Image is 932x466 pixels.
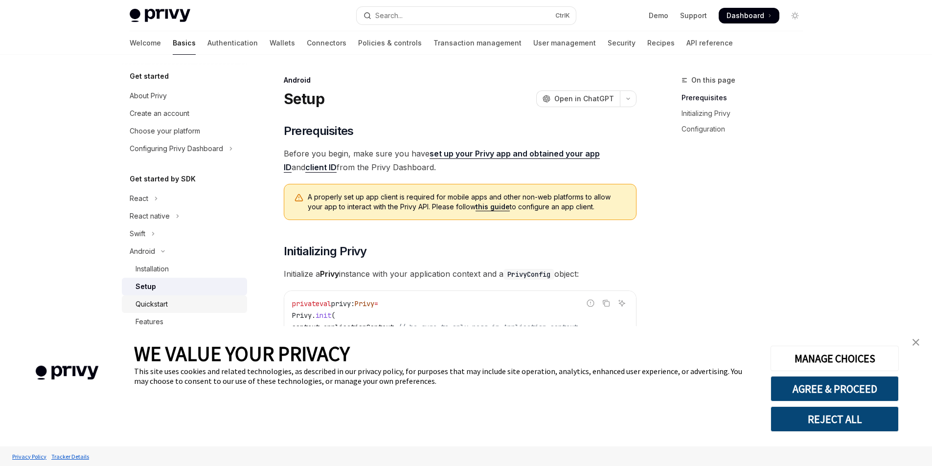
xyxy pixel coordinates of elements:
button: Toggle Configuring Privy Dashboard section [122,140,247,157]
div: Configuring Privy Dashboard [130,143,223,155]
span: WE VALUE YOUR PRIVACY [134,341,350,366]
a: About Privy [122,87,247,105]
span: Before you begin, make sure you have and from the Privy Dashboard. [284,147,636,174]
a: Setup [122,278,247,295]
a: Privacy Policy [10,448,49,465]
span: Open in ChatGPT [554,94,614,104]
div: Search... [375,10,403,22]
span: privy: [331,299,355,308]
a: Quickstart [122,295,247,313]
div: Swift [130,228,145,240]
div: Android [130,245,155,257]
div: Installation [136,263,169,275]
a: Installation [122,260,247,278]
span: val [319,299,331,308]
h5: Get started [130,70,169,82]
a: close banner [906,333,926,352]
button: Toggle React native section [122,207,247,225]
button: Open search [357,7,576,24]
button: REJECT ALL [771,406,899,432]
div: About Privy [130,90,167,102]
div: Setup [136,281,156,292]
a: Transaction management [433,31,522,55]
a: Support [680,11,707,21]
a: User management [533,31,596,55]
span: ( [331,311,335,320]
span: private [292,299,319,308]
a: Policies & controls [358,31,422,55]
a: Security [608,31,636,55]
a: Welcome [130,31,161,55]
a: Authentication [207,31,258,55]
h1: Setup [284,90,324,108]
h5: Get started by SDK [130,173,196,185]
svg: Warning [294,193,304,203]
button: Toggle React section [122,190,247,207]
a: this guide [476,202,510,211]
span: init [316,311,331,320]
span: = [319,323,323,332]
a: Basics [173,31,196,55]
span: // be sure to only pass in Application context [398,323,578,332]
a: Create an account [122,105,247,122]
a: Recipes [647,31,675,55]
span: Privy [355,299,374,308]
button: Ask AI [615,297,628,310]
a: client ID [305,162,337,173]
a: API reference [686,31,733,55]
button: Open in ChatGPT [536,90,620,107]
span: applicationContext, [323,323,398,332]
span: Privy. [292,311,316,320]
span: Initialize a instance with your application context and a object: [284,267,636,281]
span: Prerequisites [284,123,354,139]
a: Wallets [270,31,295,55]
img: company logo [15,352,119,394]
a: set up your Privy app and obtained your app ID [284,149,600,173]
button: Copy the contents from the code block [600,297,613,310]
button: Toggle Swift section [122,225,247,243]
span: = [374,299,378,308]
a: Configuration [682,121,811,137]
div: Create an account [130,108,189,119]
button: AGREE & PROCEED [771,376,899,401]
span: Dashboard [727,11,764,21]
strong: Privy [320,269,339,279]
span: A properly set up app client is required for mobile apps and other non-web platforms to allow you... [308,192,626,212]
code: PrivyConfig [503,269,554,280]
a: Connectors [307,31,346,55]
a: Dashboard [719,8,779,23]
div: Choose your platform [130,125,200,137]
button: Toggle dark mode [787,8,803,23]
div: This site uses cookies and related technologies, as described in our privacy policy, for purposes... [134,366,756,386]
span: context [292,323,319,332]
a: Prerequisites [682,90,811,106]
div: React [130,193,148,204]
a: Initializing Privy [682,106,811,121]
a: Choose your platform [122,122,247,140]
span: Ctrl K [555,12,570,20]
img: close banner [912,339,919,346]
a: Tracker Details [49,448,91,465]
a: Features [122,313,247,331]
button: Report incorrect code [584,297,597,310]
div: Android [284,75,636,85]
button: MANAGE CHOICES [771,346,899,371]
div: React native [130,210,170,222]
div: Features [136,316,163,328]
span: On this page [691,74,735,86]
span: Initializing Privy [284,244,367,259]
a: Demo [649,11,668,21]
div: Quickstart [136,298,168,310]
img: light logo [130,9,190,22]
button: Toggle Android section [122,243,247,260]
